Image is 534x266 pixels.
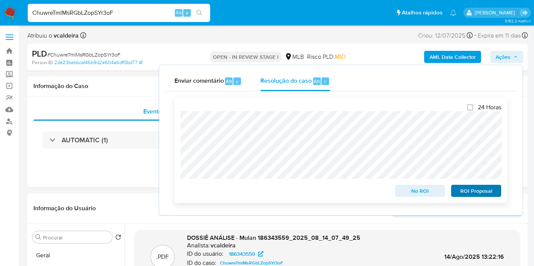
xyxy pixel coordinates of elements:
span: r [324,78,326,85]
button: Retornar ao pedido padrão [115,234,121,242]
input: Pesquise usuários ou casos... [28,8,210,18]
span: 186343559 [229,249,255,258]
button: search-icon [192,8,207,18]
b: AML Data Collector [429,51,476,63]
p: .PDF [157,253,169,261]
span: No ROI [401,186,440,196]
p: OPEN - IN REVIEW STAGE I [210,52,282,62]
button: ROI Proposal [451,185,501,197]
span: 24 Horas [478,104,501,111]
h6: vcaldeira [211,242,236,249]
a: Sair [520,9,528,17]
input: Procurar [43,234,109,241]
h3: AUTOMATIC (1) [62,136,108,144]
p: Analista: [187,242,210,249]
button: No ROI [395,185,445,197]
button: Geral [29,246,124,264]
input: 24 Horas [467,104,473,110]
span: 14/Ago/2025 13:22:16 [444,252,504,261]
b: vcaldeira [52,31,79,40]
span: Atalhos rápidos [402,9,442,17]
span: DOSSIÊ ANÁLISE - Mulan 186343559_2025_08_14_07_49_25 [187,233,360,242]
span: Alt [226,78,232,85]
b: Person ID [32,59,53,66]
div: MLB [285,53,304,61]
span: - [474,30,476,41]
a: 2de23bebbcaf46b9d2e604a6dff3bd77 [54,59,143,66]
div: AUTOMATIC (1) [43,131,513,149]
span: Resolução do caso [260,77,312,85]
span: MID [335,52,345,61]
button: Procurar [35,234,41,240]
h1: Informação do Usuário [33,205,96,212]
span: Risco PLD: [307,53,345,61]
span: ROI Proposal [456,186,496,196]
span: Ações [496,51,510,63]
span: c [236,78,238,85]
button: Ações [490,51,523,63]
span: Alt [176,9,182,16]
a: 186343559 [224,249,268,258]
b: PLD [32,47,47,60]
span: Alt [314,78,320,85]
span: # ChuwreTmlMsRGbLZopSYr3oF [47,51,120,58]
span: Expira em 11 dias [478,31,521,40]
p: vitoria.caldeira@mercadolivre.com [475,9,518,16]
span: Eventos ( 1 ) [143,107,175,116]
span: s [186,9,188,16]
span: Atribuiu o [27,31,79,40]
span: Enviar comentário [174,77,224,85]
h1: Informação do Caso [33,82,522,90]
p: ID do usuário: [187,250,223,258]
div: Criou: 12/07/2025 [418,30,473,41]
a: Notificações [450,9,456,16]
button: AML Data Collector [424,51,481,63]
